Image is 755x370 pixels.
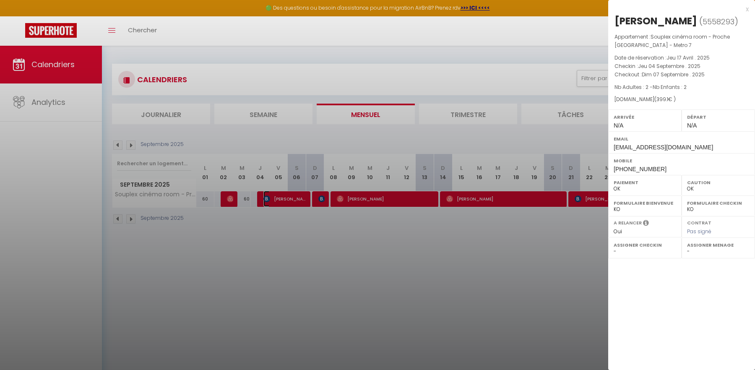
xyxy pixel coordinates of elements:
i: Sélectionner OUI si vous souhaiter envoyer les séquences de messages post-checkout [643,219,649,229]
label: A relancer [614,219,642,227]
label: Assigner Checkin [614,241,676,249]
span: Jeu 17 Avril . 2025 [666,54,710,61]
div: x [608,4,749,14]
span: [EMAIL_ADDRESS][DOMAIN_NAME] [614,144,713,151]
label: Caution [687,178,750,187]
span: Nb Enfants : 2 [653,83,687,91]
label: Mobile [614,156,750,165]
p: Checkin : [614,62,749,70]
label: Formulaire Checkin [687,199,750,207]
label: Formulaire Bienvenue [614,199,676,207]
span: N/A [687,122,697,129]
label: Email [614,135,750,143]
span: ( ) [699,16,738,27]
label: Paiement [614,178,676,187]
div: [PERSON_NAME] [614,14,697,28]
label: Assigner Menage [687,241,750,249]
p: Date de réservation : [614,54,749,62]
label: Départ [687,113,750,121]
span: Souplex cinéma room - Proche [GEOGRAPHIC_DATA] - Metro 7 [614,33,730,49]
span: ( € ) [654,96,676,103]
p: Checkout : [614,70,749,79]
span: Dim 07 Septembre . 2025 [642,71,705,78]
span: Jeu 04 Septembre . 2025 [638,63,700,70]
span: Pas signé [687,228,711,235]
span: Nb Adultes : 2 - [614,83,687,91]
div: [DOMAIN_NAME] [614,96,749,104]
span: N/A [614,122,623,129]
span: 399.1 [656,96,668,103]
label: Arrivée [614,113,676,121]
span: 5558293 [703,16,734,27]
label: Contrat [687,219,711,225]
span: [PHONE_NUMBER] [614,166,666,172]
p: Appartement : [614,33,749,50]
